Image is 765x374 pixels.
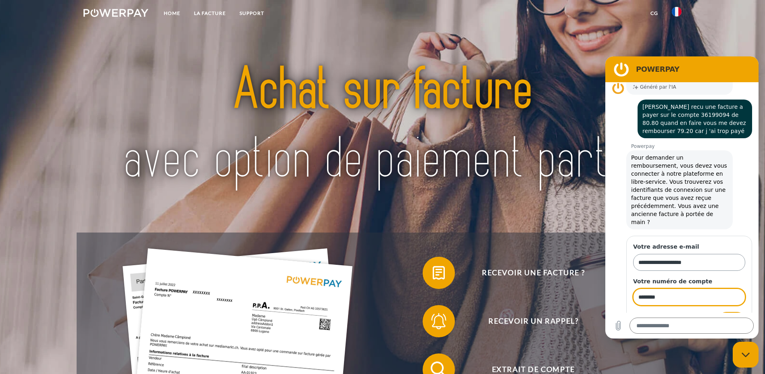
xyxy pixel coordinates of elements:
[434,305,632,337] span: Recevoir un rappel?
[644,6,665,21] a: CG
[233,6,271,21] a: Support
[187,6,233,21] a: LA FACTURE
[113,37,652,213] img: title-powerpay_fr.svg
[733,342,759,368] iframe: Bouton de lancement de la fenêtre de messagerie, conversation en cours
[423,305,632,337] button: Recevoir un rappel?
[423,257,632,289] button: Recevoir une facture ?
[434,257,632,289] span: Recevoir une facture ?
[672,7,682,17] img: fr
[429,311,449,331] img: qb_bell.svg
[83,9,148,17] img: logo-powerpay-white.svg
[157,6,187,21] a: Home
[605,56,759,339] iframe: Fenêtre de messagerie
[429,263,449,283] img: qb_bill.svg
